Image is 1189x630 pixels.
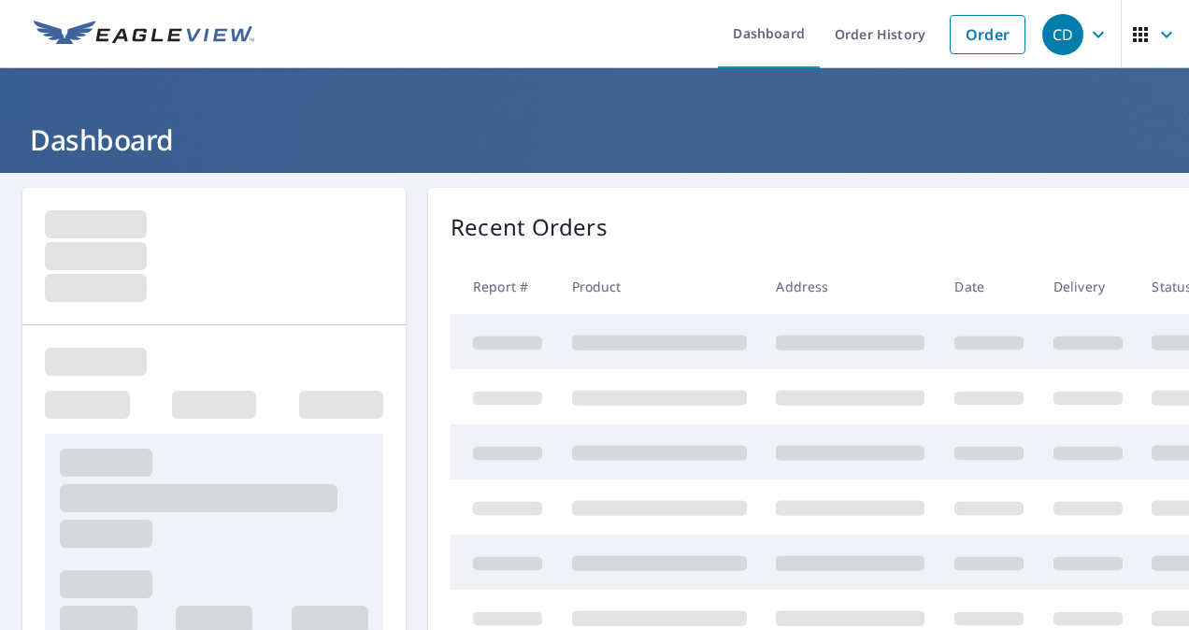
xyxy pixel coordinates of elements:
img: EV Logo [34,21,254,49]
div: CD [1042,14,1083,55]
a: Order [950,15,1025,54]
th: Delivery [1039,259,1138,314]
th: Address [761,259,939,314]
th: Report # [451,259,557,314]
th: Date [939,259,1039,314]
p: Recent Orders [451,210,608,244]
th: Product [557,259,762,314]
h1: Dashboard [22,121,1167,159]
